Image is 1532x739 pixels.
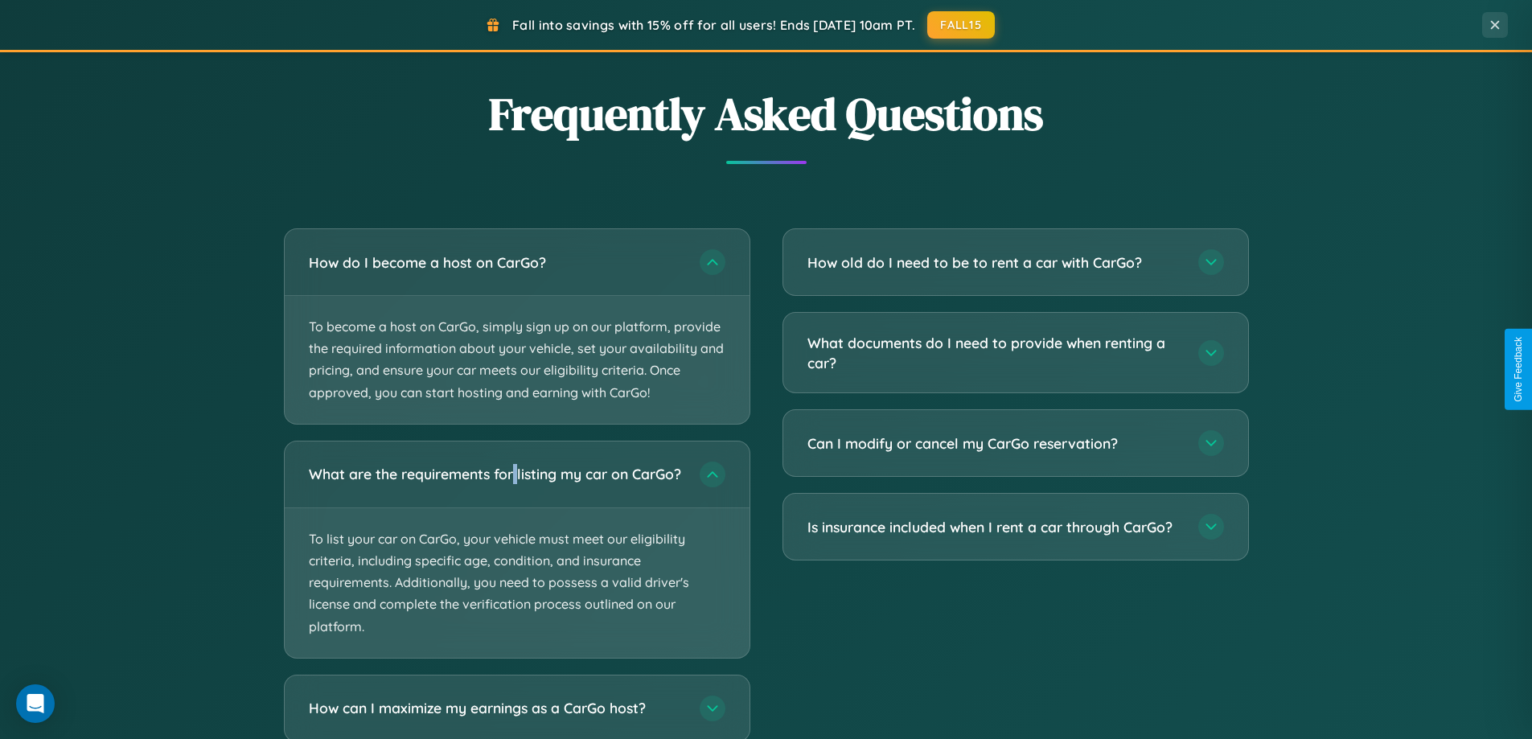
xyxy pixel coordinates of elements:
h3: How can I maximize my earnings as a CarGo host? [309,698,684,718]
h3: How old do I need to be to rent a car with CarGo? [807,252,1182,273]
h3: Is insurance included when I rent a car through CarGo? [807,517,1182,537]
h3: What are the requirements for listing my car on CarGo? [309,464,684,484]
p: To list your car on CarGo, your vehicle must meet our eligibility criteria, including specific ag... [285,508,750,658]
span: Fall into savings with 15% off for all users! Ends [DATE] 10am PT. [512,17,915,33]
p: To become a host on CarGo, simply sign up on our platform, provide the required information about... [285,296,750,424]
h3: What documents do I need to provide when renting a car? [807,333,1182,372]
h2: Frequently Asked Questions [284,83,1249,145]
button: FALL15 [927,11,995,39]
h3: How do I become a host on CarGo? [309,252,684,273]
div: Open Intercom Messenger [16,684,55,723]
h3: Can I modify or cancel my CarGo reservation? [807,433,1182,454]
div: Give Feedback [1513,337,1524,402]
